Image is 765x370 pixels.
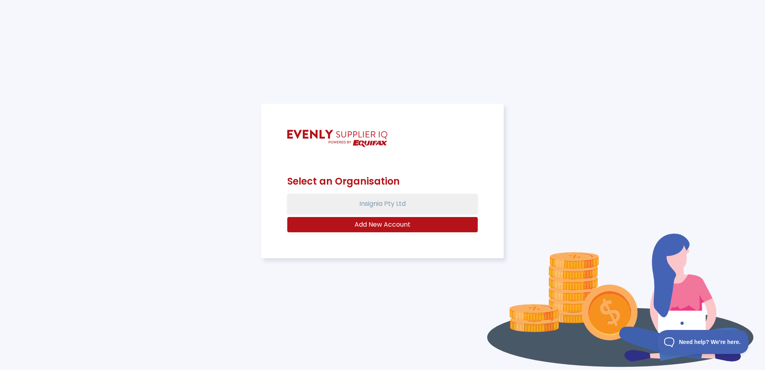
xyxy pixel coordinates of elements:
[287,130,387,147] img: SupplyPredict
[354,220,411,229] span: Add New Account
[287,176,477,187] h2: Select an Organisation
[287,194,477,214] button: Insignia Pty Ltd
[287,217,477,232] button: Add New Account
[657,330,749,354] iframe: Toggle Customer Support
